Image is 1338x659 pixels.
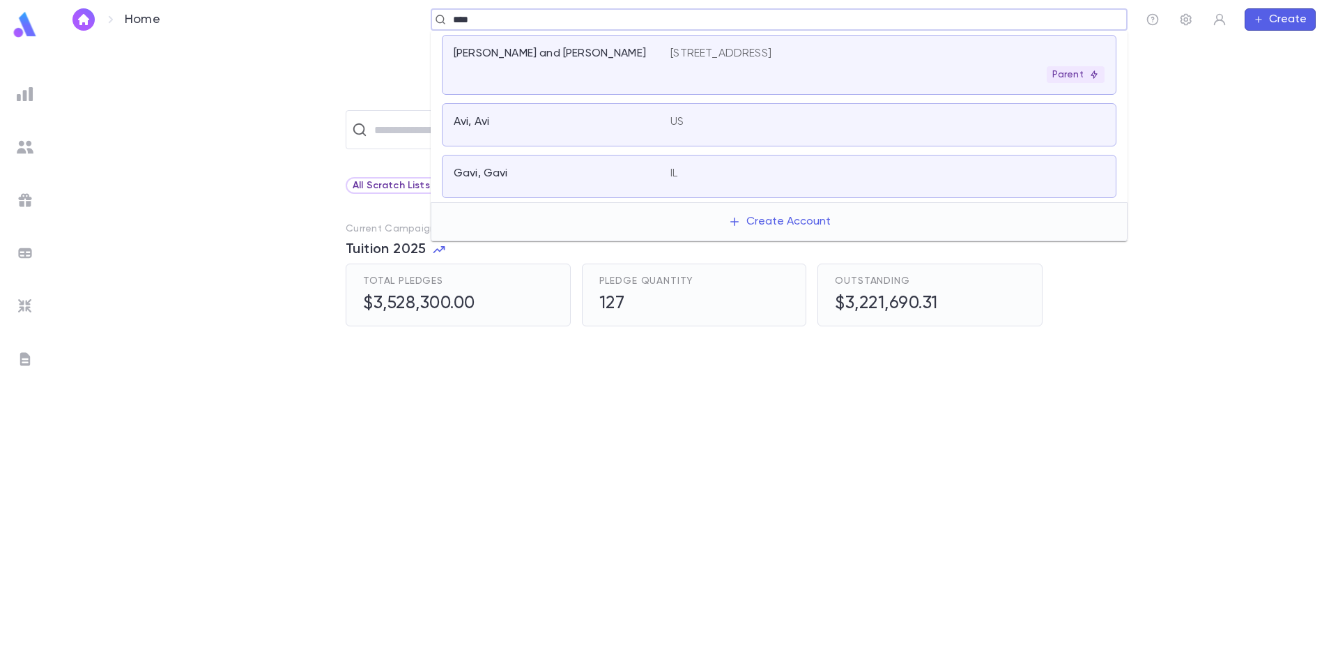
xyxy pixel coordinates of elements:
[670,115,684,129] p: US
[346,177,454,194] div: All Scratch Lists
[1245,8,1316,31] button: Create
[17,86,33,103] img: reports_grey.c525e4749d1bce6a11f5fe2a8de1b229.svg
[353,177,447,194] div: All Scratch Lists
[454,167,508,181] p: Gavi, Gavi
[17,245,33,262] img: batches_grey.339ca447c9d9533ef1741baa751efc33.svg
[11,11,39,38] img: logo
[346,241,426,258] span: Tuition 2025
[835,294,938,315] h5: $3,221,690.31
[17,351,33,368] img: letters_grey.7941b92b52307dd3b8a917253454ce1c.svg
[454,47,646,61] p: [PERSON_NAME] and [PERSON_NAME]
[346,223,436,234] p: Current Campaign
[363,294,475,315] h5: $3,528,300.00
[599,294,694,315] h5: 127
[835,275,909,287] span: Outstanding
[454,115,489,129] p: Avi, Avi
[17,192,33,209] img: campaigns_grey.99e729a5f7ee94e3726e6486bddda8f1.svg
[1052,69,1099,80] p: Parent
[17,139,33,156] img: students_grey.60c7aba0da46da39d6d829b817ac14fc.svg
[75,14,92,25] img: home_white.a664292cf8c1dea59945f0da9f25487c.svg
[1047,66,1105,83] div: Parent
[670,47,771,61] p: [STREET_ADDRESS]
[670,167,677,181] p: IL
[125,12,160,27] p: Home
[17,298,33,315] img: imports_grey.530a8a0e642e233f2baf0ef88e8c9fcb.svg
[717,209,842,235] button: Create Account
[363,275,443,287] span: Total Pledges
[599,275,694,287] span: Pledge Quantity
